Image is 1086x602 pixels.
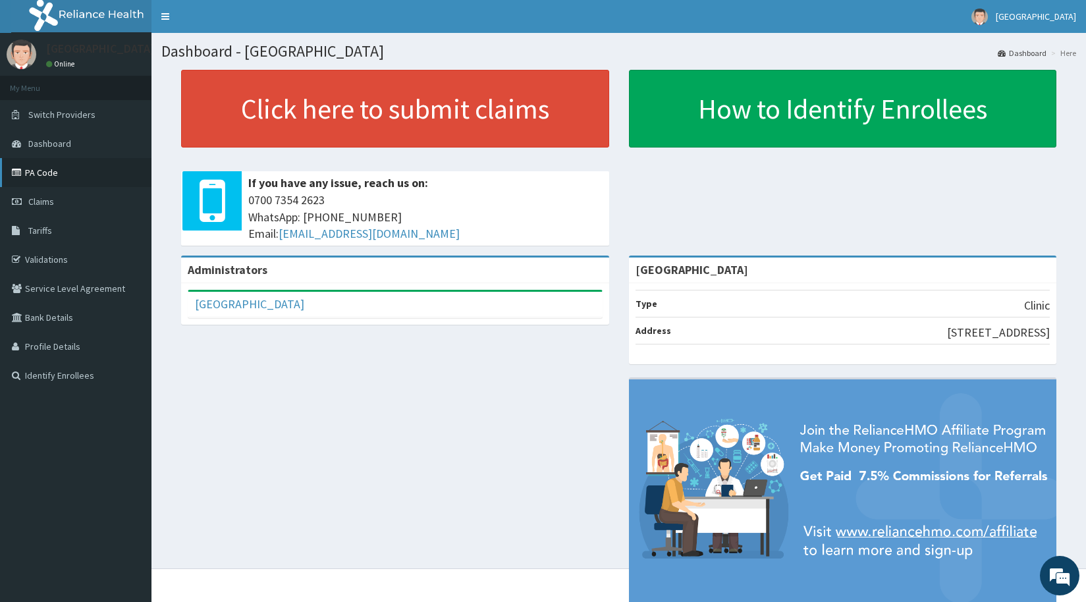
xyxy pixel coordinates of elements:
[629,70,1057,148] a: How to Identify Enrollees
[28,109,95,121] span: Switch Providers
[28,225,52,236] span: Tariffs
[248,192,603,242] span: 0700 7354 2623 WhatsApp: [PHONE_NUMBER] Email:
[998,47,1046,59] a: Dashboard
[248,175,428,190] b: If you have any issue, reach us on:
[195,296,304,312] a: [GEOGRAPHIC_DATA]
[188,262,267,277] b: Administrators
[636,298,657,310] b: Type
[947,324,1050,341] p: [STREET_ADDRESS]
[1048,47,1076,59] li: Here
[636,262,748,277] strong: [GEOGRAPHIC_DATA]
[46,59,78,68] a: Online
[46,43,155,55] p: [GEOGRAPHIC_DATA]
[28,196,54,207] span: Claims
[971,9,988,25] img: User Image
[279,226,460,241] a: [EMAIL_ADDRESS][DOMAIN_NAME]
[181,70,609,148] a: Click here to submit claims
[28,138,71,150] span: Dashboard
[7,40,36,69] img: User Image
[996,11,1076,22] span: [GEOGRAPHIC_DATA]
[636,325,671,337] b: Address
[1024,297,1050,314] p: Clinic
[161,43,1076,60] h1: Dashboard - [GEOGRAPHIC_DATA]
